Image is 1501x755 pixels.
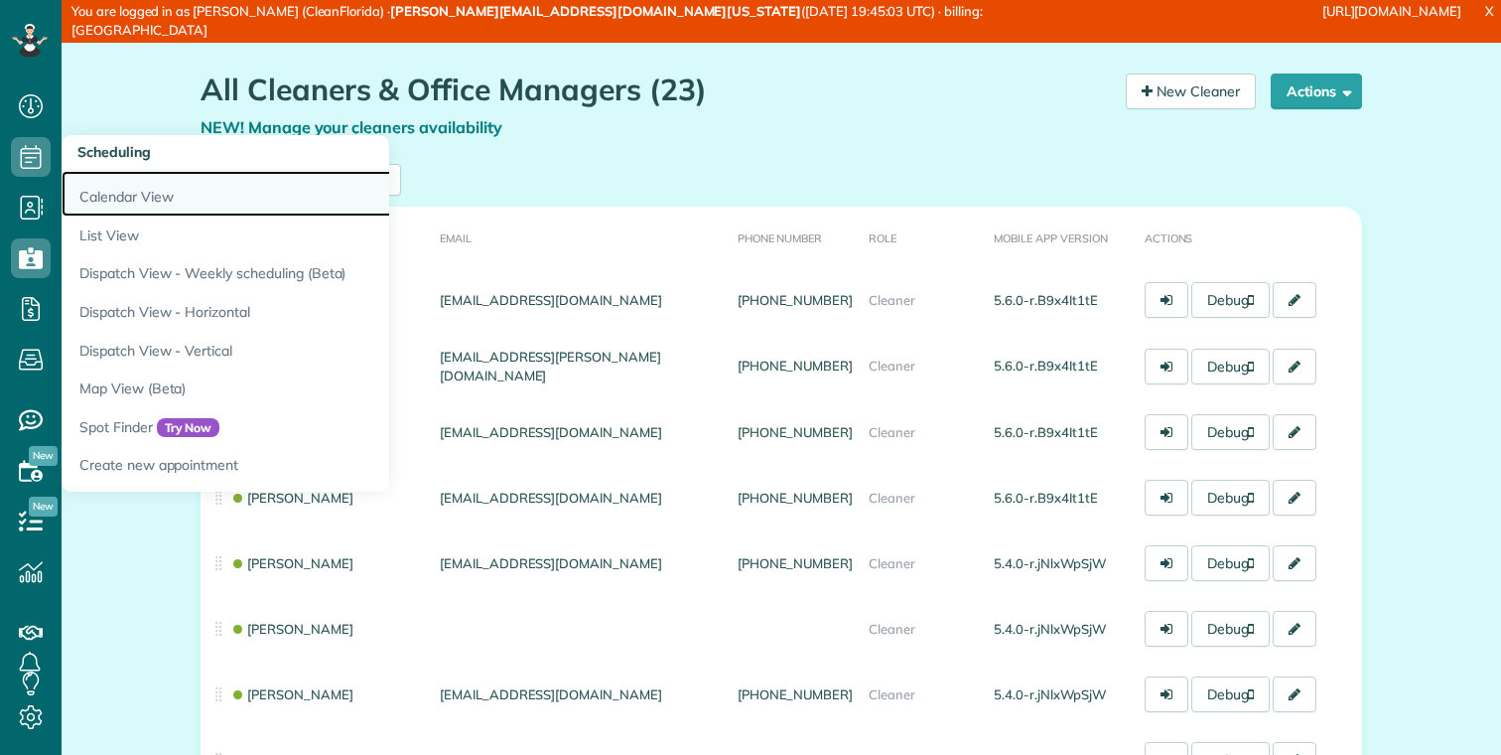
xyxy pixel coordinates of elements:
span: New [29,497,58,517]
a: Create new appointment [62,446,558,492]
a: [PHONE_NUMBER] [738,555,853,571]
a: Debug [1191,349,1271,384]
a: Debug [1191,545,1271,581]
th: Role [861,207,986,267]
strong: [PERSON_NAME][EMAIL_ADDRESS][DOMAIN_NAME][US_STATE] [390,3,801,19]
td: [EMAIL_ADDRESS][DOMAIN_NAME] [432,399,730,465]
span: Scheduling [77,143,151,161]
a: [PHONE_NUMBER] [738,686,853,702]
a: [PERSON_NAME] [230,686,353,702]
td: [EMAIL_ADDRESS][DOMAIN_NAME] [432,530,730,596]
a: [PHONE_NUMBER] [738,424,853,440]
td: [EMAIL_ADDRESS][DOMAIN_NAME] [432,267,730,333]
td: [EMAIL_ADDRESS][PERSON_NAME][DOMAIN_NAME] [432,333,730,399]
span: Cleaner [869,292,915,308]
td: [EMAIL_ADDRESS][DOMAIN_NAME] [432,465,730,530]
a: NEW! Manage your cleaners availability [201,117,502,137]
a: [PHONE_NUMBER] [738,490,853,506]
a: Debug [1191,677,1271,712]
span: Cleaner [869,424,915,440]
td: 5.6.0-r.B9x4It1tE [986,267,1136,333]
span: Cleaner [869,686,915,702]
th: Actions [1137,207,1362,267]
a: [PERSON_NAME] [230,555,353,571]
a: Spot FinderTry Now [62,408,558,447]
a: Debug [1191,282,1271,318]
td: 5.4.0-r.jNlxWpSjW [986,662,1136,727]
th: Phone number [730,207,861,267]
th: Mobile App Version [986,207,1136,267]
span: Cleaner [869,555,915,571]
a: Calendar View [62,171,558,217]
td: 5.6.0-r.B9x4It1tE [986,465,1136,530]
a: Dispatch View - Vertical [62,332,558,371]
a: Debug [1191,480,1271,516]
td: 5.6.0-r.B9x4It1tE [986,399,1136,465]
td: 5.4.0-r.jNlxWpSjW [986,530,1136,596]
span: Cleaner [869,358,915,374]
a: [PERSON_NAME] [230,490,353,506]
a: Debug [1191,611,1271,647]
span: Try Now [157,418,220,438]
th: Email [432,207,730,267]
a: [PHONE_NUMBER] [738,358,853,374]
td: [EMAIL_ADDRESS][DOMAIN_NAME] [432,662,730,727]
td: 5.4.0-r.jNlxWpSjW [986,596,1136,662]
span: Cleaner [869,621,915,637]
a: Dispatch View - Weekly scheduling (Beta) [62,254,558,293]
a: Debug [1191,414,1271,450]
td: 5.6.0-r.B9x4It1tE [986,333,1136,399]
a: New Cleaner [1126,74,1256,109]
a: Dispatch View - Horizontal [62,293,558,332]
button: Actions [1271,74,1362,109]
a: Map View (Beta) [62,370,558,408]
a: [URL][DOMAIN_NAME] [1322,3,1461,19]
h1: All Cleaners & Office Managers (23) [201,74,1111,106]
span: New [29,446,58,466]
a: [PHONE_NUMBER] [738,292,853,308]
a: [PERSON_NAME] [230,621,353,637]
span: Cleaner [869,490,915,506]
a: List View [62,217,558,255]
